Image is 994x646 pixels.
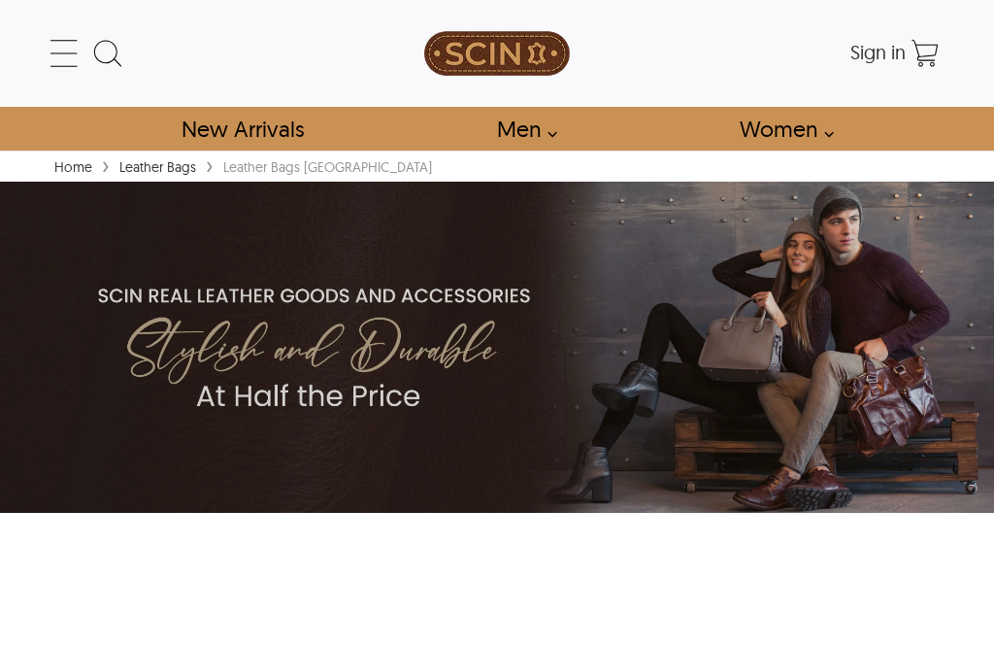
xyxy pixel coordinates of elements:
a: SCIN [348,10,646,97]
span: › [206,148,214,182]
img: SCIN [424,10,570,97]
a: Shop Women Leather Jackets [717,107,845,151]
div: Leather Bags [GEOGRAPHIC_DATA] [218,157,437,177]
a: Shopping Cart [906,34,944,73]
a: Sign in [850,47,906,62]
a: Leather Bags [115,158,201,176]
a: Shop New Arrivals [159,107,325,151]
span: › [102,148,110,182]
span: Sign in [850,40,906,64]
a: shop men's leather jackets [475,107,568,151]
a: Home [50,158,97,176]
